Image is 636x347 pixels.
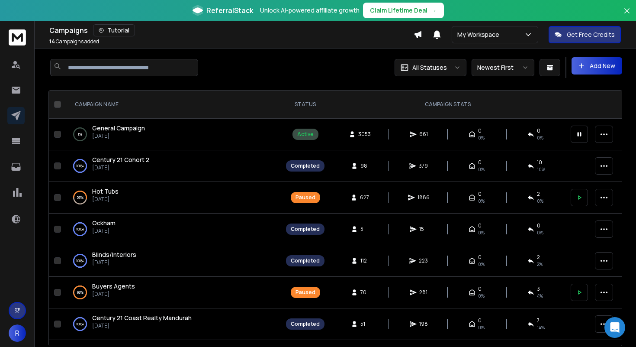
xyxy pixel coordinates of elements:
[478,285,482,292] span: 0
[281,91,330,119] th: STATUS
[419,289,428,296] span: 281
[360,257,369,264] span: 112
[64,119,281,150] td: 1%General Campaign[DATE]
[478,254,482,261] span: 0
[604,317,625,338] div: Open Intercom Messenger
[537,134,543,141] span: 0 %
[64,277,281,308] td: 98%Buyers Agents[DATE]
[297,131,314,138] div: Active
[537,317,540,324] span: 7
[419,226,428,233] span: 15
[431,6,437,15] span: →
[64,91,281,119] th: CAMPAIGN NAME
[537,198,543,204] span: 0 %
[78,130,82,139] p: 1 %
[478,261,485,268] span: 0%
[92,156,149,164] a: Century 21 Cohort 2
[92,250,136,259] span: Blinds/Interiors
[49,38,99,45] p: Campaigns added
[49,38,55,45] span: 14
[478,222,482,229] span: 0
[92,322,192,329] p: [DATE]
[92,282,135,291] a: Buyers Agents
[472,59,534,76] button: Newest First
[291,226,320,233] div: Completed
[537,166,545,173] span: 10 %
[537,285,540,292] span: 3
[77,193,84,202] p: 53 %
[330,91,565,119] th: CAMPAIGN STATS
[621,5,633,26] button: Close banner
[64,245,281,277] td: 100%Blinds/Interiors[DATE]
[76,162,84,170] p: 100 %
[76,225,84,233] p: 100 %
[457,30,503,39] p: My Workspace
[360,321,369,328] span: 51
[478,166,485,173] span: 0%
[77,288,84,297] p: 98 %
[92,291,135,298] p: [DATE]
[49,24,414,36] div: Campaigns
[478,292,485,299] span: 0%
[64,308,281,340] td: 100%Century 21 Coast Realty Mandurah[DATE]
[296,194,315,201] div: Paused
[537,222,540,229] span: 0
[291,257,320,264] div: Completed
[478,191,482,198] span: 0
[537,261,543,268] span: 2 %
[537,191,540,198] span: 2
[92,187,119,196] a: Hot Tubs
[92,282,135,290] span: Buyers Agents
[92,227,116,234] p: [DATE]
[358,131,371,138] span: 3053
[363,3,444,18] button: Claim Lifetime Deal→
[478,317,482,324] span: 0
[296,289,315,296] div: Paused
[92,219,116,227] a: Ockham
[360,194,369,201] span: 627
[92,124,145,133] a: General Campaign
[92,164,149,171] p: [DATE]
[478,229,485,236] span: 0%
[418,194,430,201] span: 1886
[9,324,26,342] button: R
[76,320,84,328] p: 100 %
[537,254,540,261] span: 2
[92,314,192,322] a: Century 21 Coast Realty Mandurah
[92,259,136,266] p: [DATE]
[291,321,320,328] div: Completed
[360,226,369,233] span: 5
[478,324,485,331] span: 0%
[478,198,485,204] span: 0%
[206,5,253,16] span: ReferralStack
[478,134,485,141] span: 0%
[64,150,281,182] td: 100%Century 21 Cohort 2[DATE]
[419,162,428,169] span: 379
[360,289,369,296] span: 70
[412,63,447,72] p: All Statuses
[419,321,428,328] span: 198
[260,6,360,15] p: Unlock AI-powered affiliate growth
[92,250,136,259] a: Blinds/Interiors
[419,257,428,264] span: 223
[537,229,543,236] span: 0 %
[93,24,135,36] button: Tutorial
[567,30,615,39] p: Get Free Credits
[291,162,320,169] div: Completed
[478,127,482,134] span: 0
[360,162,369,169] span: 98
[537,324,545,331] span: 14 %
[92,133,145,139] p: [DATE]
[537,127,540,134] span: 0
[92,187,119,195] span: Hot Tubs
[478,159,482,166] span: 0
[64,214,281,245] td: 100%Ockham[DATE]
[419,131,428,138] span: 661
[572,57,622,75] button: Add New
[549,26,621,43] button: Get Free Credits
